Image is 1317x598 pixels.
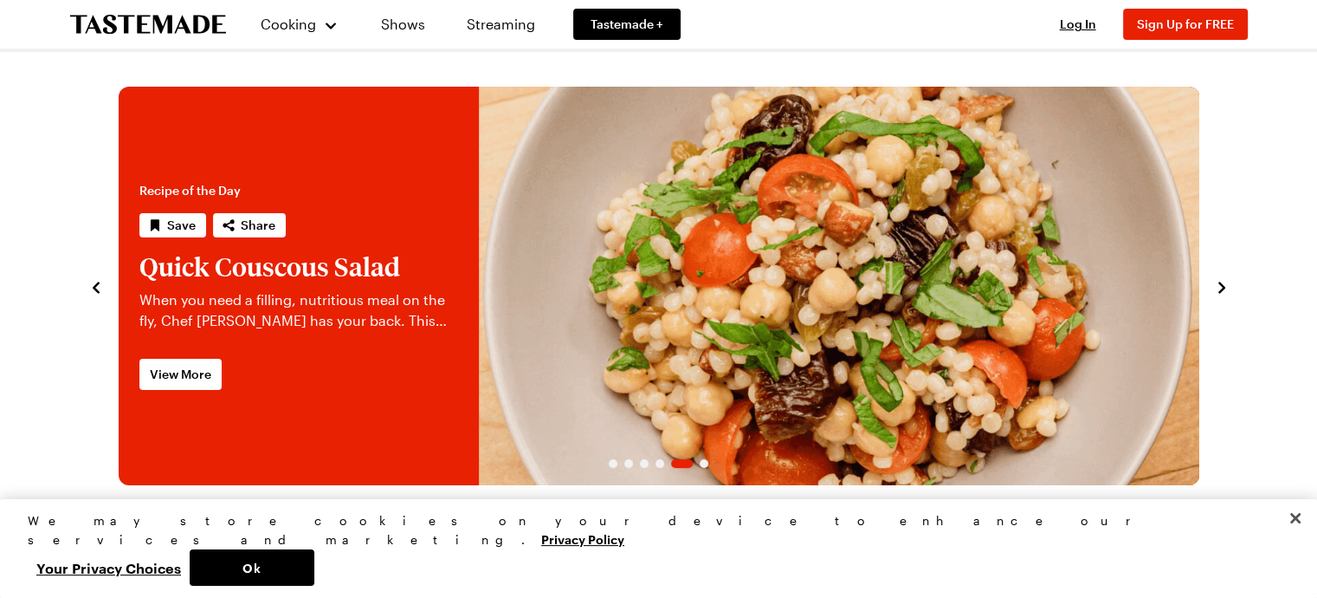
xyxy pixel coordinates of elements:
span: Go to slide 3 [640,459,649,468]
button: Sign Up for FREE [1123,9,1248,40]
span: Share [241,217,275,234]
span: Tastemade + [591,16,663,33]
button: Ok [190,549,314,586]
button: Cooking [261,3,339,45]
span: View More [150,366,211,383]
div: 5 / 6 [119,87,1199,485]
span: Cooking [261,16,316,32]
span: Go to slide 4 [655,459,664,468]
button: Close [1276,499,1314,537]
span: Log In [1060,16,1096,31]
button: Share [213,213,286,237]
button: navigate to previous item [87,276,105,296]
div: Privacy [28,511,1275,586]
button: Save recipe [139,213,206,237]
a: More information about your privacy, opens in a new tab [541,530,624,547]
button: Your Privacy Choices [28,549,190,586]
a: Tastemade + [573,9,681,40]
span: Sign Up for FREE [1137,16,1234,31]
span: Go to slide 6 [700,459,708,468]
button: Log In [1043,16,1113,33]
div: We may store cookies on your device to enhance our services and marketing. [28,511,1275,549]
button: navigate to next item [1213,276,1230,296]
span: Go to slide 5 [671,459,693,468]
span: Go to slide 2 [624,459,633,468]
a: To Tastemade Home Page [70,15,226,35]
a: View More [139,359,222,390]
span: Go to slide 1 [609,459,617,468]
span: Save [167,217,196,234]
